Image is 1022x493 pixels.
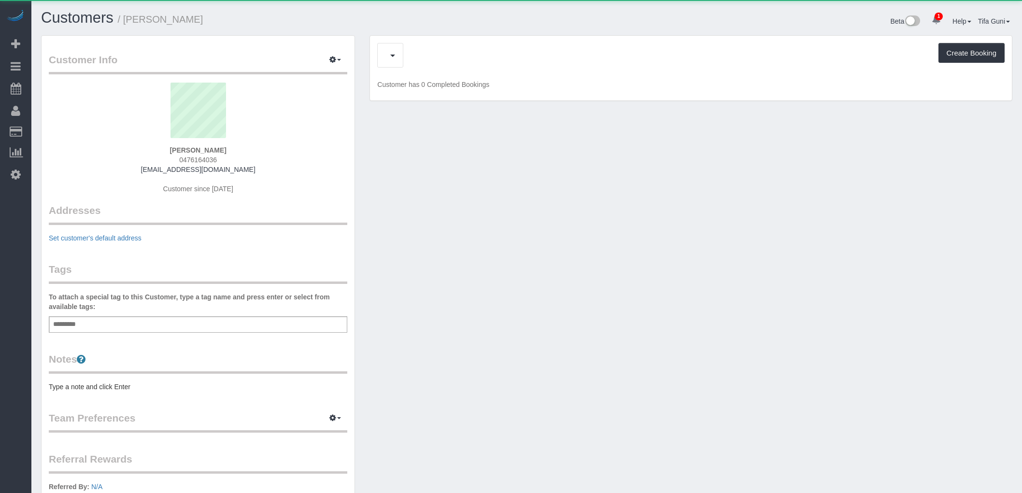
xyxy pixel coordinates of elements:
legend: Notes [49,352,347,374]
a: Customers [41,9,114,26]
pre: Type a note and click Enter [49,382,347,392]
legend: Customer Info [49,53,347,74]
img: Automaid Logo [6,10,25,23]
a: [EMAIL_ADDRESS][DOMAIN_NAME] [141,166,255,173]
legend: Tags [49,262,347,284]
a: Set customer's default address [49,234,142,242]
strong: [PERSON_NAME] [170,146,226,154]
legend: Team Preferences [49,411,347,433]
p: Customer has 0 Completed Bookings [377,80,1005,89]
small: / [PERSON_NAME] [118,14,203,25]
button: Create Booking [938,43,1005,63]
span: Customer since [DATE] [163,185,233,193]
label: Referred By: [49,482,89,492]
label: To attach a special tag to this Customer, type a tag name and press enter or select from availabl... [49,292,347,311]
span: 0476164036 [179,156,217,164]
a: 1 [927,10,946,31]
legend: Referral Rewards [49,452,347,474]
a: Help [952,17,971,25]
a: N/A [91,483,102,491]
a: Tifa Guni [978,17,1010,25]
span: 1 [935,13,943,20]
img: New interface [904,15,920,28]
a: Beta [890,17,920,25]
